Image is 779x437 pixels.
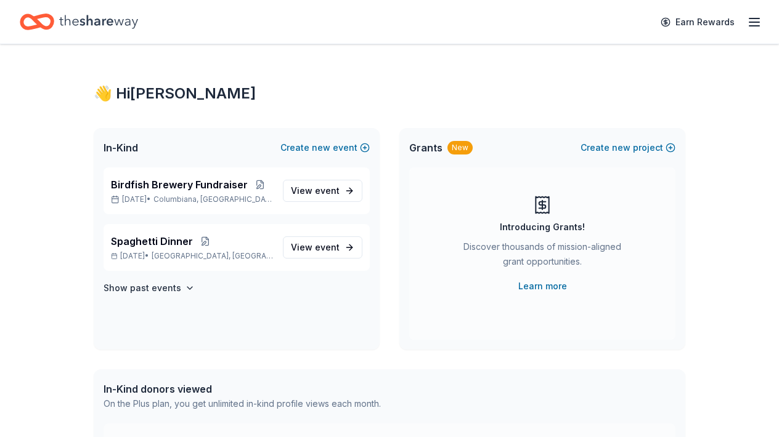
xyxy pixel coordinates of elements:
[459,239,626,274] div: Discover thousands of mission-aligned grant opportunities.
[283,236,362,259] a: View event
[447,141,473,154] div: New
[291,183,340,198] span: View
[94,84,685,103] div: 👋 Hi [PERSON_NAME]
[104,140,138,155] span: In-Kind
[111,177,248,192] span: Birdfish Brewery Fundraiser
[312,140,330,155] span: new
[111,194,273,204] p: [DATE] •
[20,7,138,36] a: Home
[409,140,443,155] span: Grants
[500,220,585,235] div: Introducing Grants!
[315,185,340,196] span: event
[104,396,381,411] div: On the Plus plan, you get unlimited in-kind profile views each month.
[653,11,742,33] a: Earn Rewards
[581,140,675,155] button: Createnewproject
[111,234,193,249] span: Spaghetti Dinner
[283,180,362,202] a: View event
[104,281,181,295] h4: Show past events
[280,140,370,155] button: Createnewevent
[153,194,273,204] span: Columbiana, [GEOGRAPHIC_DATA]
[104,281,195,295] button: Show past events
[104,382,381,396] div: In-Kind donors viewed
[111,251,273,261] p: [DATE] •
[152,251,273,261] span: [GEOGRAPHIC_DATA], [GEOGRAPHIC_DATA]
[315,242,340,252] span: event
[291,240,340,255] span: View
[612,140,630,155] span: new
[518,279,567,294] a: Learn more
